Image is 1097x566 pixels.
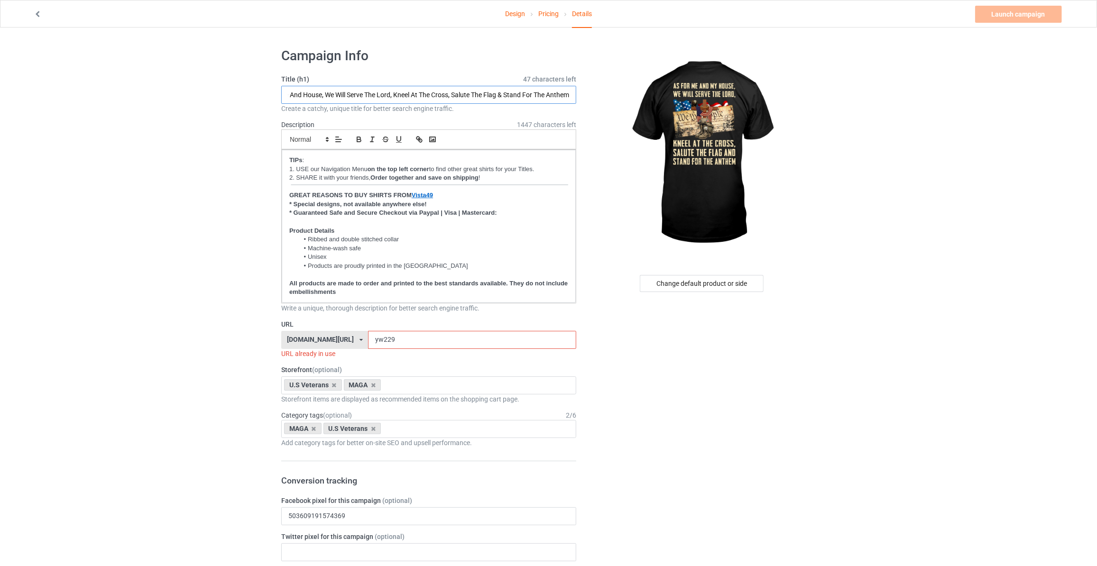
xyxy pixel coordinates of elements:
[289,165,568,174] p: 1. USE our Navigation Menu to find other great shirts for your Titles.
[289,192,412,199] strong: GREAT REASONS TO BUY SHIRTS FROM
[299,253,568,261] li: Unisex
[289,209,497,216] strong: * Guaranteed Safe and Secure Checkout via Paypal | Visa | Mastercard:
[538,0,559,27] a: Pricing
[281,532,576,541] label: Twitter pixel for this campaign
[517,120,576,129] span: 1447 characters left
[382,497,412,504] span: (optional)
[640,275,764,292] div: Change default product or side
[281,320,576,329] label: URL
[281,104,576,113] div: Create a catchy, unique title for better search engine traffic.
[375,533,405,540] span: (optional)
[289,201,427,208] strong: * Special designs, not available anywhere else!
[412,192,433,199] a: Vista49
[572,0,592,28] div: Details
[281,121,314,128] label: Description
[281,303,576,313] div: Write a unique, thorough description for better search engine traffic.
[281,365,576,374] label: Storefront
[523,74,576,84] span: 47 characters left
[284,379,342,391] div: U.S Veterans
[281,438,576,447] div: Add category tags for better on-site SEO and upsell performance.
[323,411,352,419] span: (optional)
[299,262,568,270] li: Products are proudly printed in the [GEOGRAPHIC_DATA]
[287,336,354,343] div: [DOMAIN_NAME][URL]
[284,423,322,434] div: MAGA
[281,475,576,486] h3: Conversion tracking
[281,47,576,64] h1: Campaign Info
[289,280,570,296] strong: All products are made to order and printed to the best standards available. They do not include e...
[289,156,302,164] strong: TIPs
[281,394,576,404] div: Storefront items are displayed as recommended items on the shopping cart page.
[289,183,568,189] img: Screenshot_at_Jul_03_11-49-29.png
[281,74,576,84] label: Title (h1)
[312,366,342,374] span: (optional)
[323,423,381,434] div: U.S Veterans
[566,411,576,420] div: 2 / 6
[289,227,334,234] strong: Product Details
[281,496,576,505] label: Facebook pixel for this campaign
[299,235,568,244] li: Ribbed and double stitched collar
[344,379,381,391] div: MAGA
[505,0,525,27] a: Design
[370,174,479,181] strong: Order together and save on shipping
[368,165,429,173] strong: on the top left corner
[289,173,568,183] p: 2. SHARE it with your friends, !
[281,411,352,420] label: Category tags
[289,156,568,165] p: :
[281,349,576,358] div: URL already in use
[299,244,568,253] li: Machine-wash safe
